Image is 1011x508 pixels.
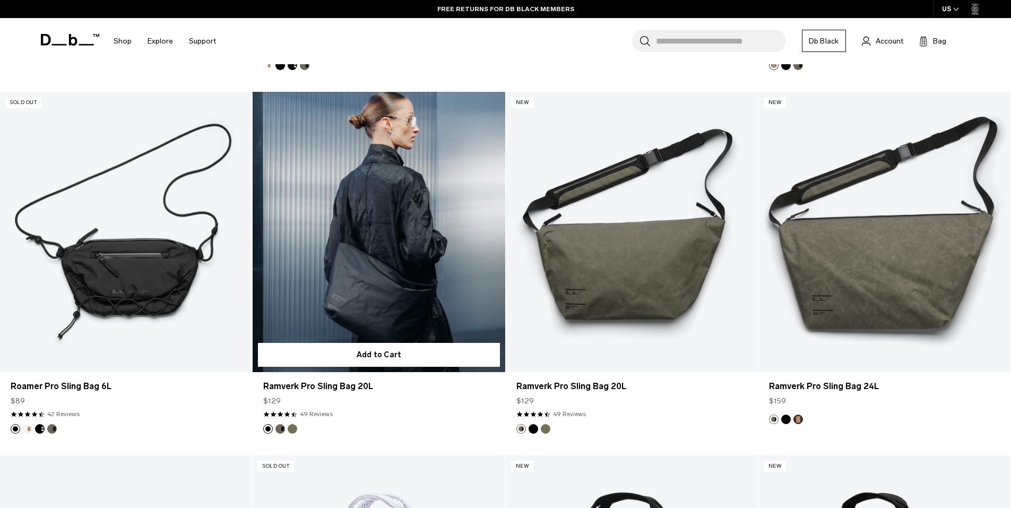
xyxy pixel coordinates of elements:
[11,395,25,407] span: $89
[47,424,57,434] button: Forest Green
[148,22,173,60] a: Explore
[758,92,1010,372] a: Ramverk Pro Sling Bag 24L
[114,22,132,60] a: Shop
[506,92,758,372] a: Ramverk Pro Sling Bag 20L
[802,30,846,52] a: Db Black
[263,61,273,70] button: Oatmilk
[11,424,20,434] button: Black Out
[263,424,273,434] button: Black Out
[275,61,285,70] button: Black Out
[511,461,534,472] p: New
[764,461,787,472] p: New
[288,424,297,434] button: Mash Green
[300,61,309,70] button: Forest Green
[781,415,791,424] button: Black Out
[263,395,281,407] span: $129
[5,97,41,108] p: Sold Out
[263,380,494,393] a: Ramverk Pro Sling Bag 20L
[288,61,297,70] button: Charcoal Grey
[793,61,803,70] button: Forest Green
[516,424,526,434] button: Forest Green
[769,380,1000,393] a: Ramverk Pro Sling Bag 24L
[793,415,803,424] button: Espresso
[764,97,787,108] p: New
[437,4,574,14] a: FREE RETURNS FOR DB BLACK MEMBERS
[35,424,45,434] button: Charcoal Grey
[553,409,586,419] a: 49 reviews
[529,424,538,434] button: Black Out
[769,395,786,407] span: $159
[275,424,285,434] button: Forest Green
[258,343,499,367] button: Add to Cart
[300,409,333,419] a: 49 reviews
[781,61,791,70] button: Black Out
[23,424,32,434] button: Oatmilk
[258,461,294,472] p: Sold Out
[862,35,903,47] a: Account
[11,380,241,393] a: Roamer Pro Sling Bag 6L
[919,35,946,47] button: Bag
[516,395,534,407] span: $129
[47,409,80,419] a: 42 reviews
[106,18,224,64] nav: Main Navigation
[516,380,747,393] a: Ramverk Pro Sling Bag 20L
[541,424,550,434] button: Mash Green
[511,97,534,108] p: New
[933,36,946,47] span: Bag
[253,92,505,372] a: Ramverk Pro Sling Bag 20L
[876,36,903,47] span: Account
[189,22,216,60] a: Support
[769,415,779,424] button: Forest Green
[769,61,779,70] button: Espresso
